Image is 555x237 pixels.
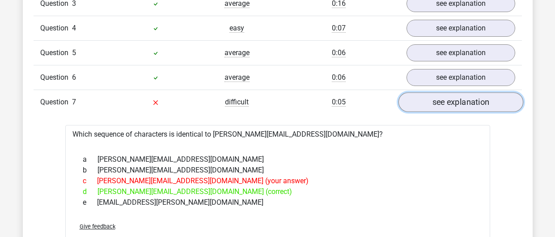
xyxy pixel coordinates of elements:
[80,223,115,230] span: Give feedback
[76,186,479,197] div: [PERSON_NAME][EMAIL_ADDRESS][DOMAIN_NAME] (correct)
[76,165,479,176] div: [PERSON_NAME][EMAIL_ADDRESS][DOMAIN_NAME]
[332,24,346,33] span: 0:07
[83,176,97,186] span: c
[72,24,76,32] span: 4
[76,176,479,186] div: [PERSON_NAME][EMAIL_ADDRESS][DOMAIN_NAME] (your answer)
[407,20,515,37] a: see explanation
[72,73,76,82] span: 6
[407,44,515,61] a: see explanation
[332,73,346,82] span: 0:06
[332,48,346,57] span: 0:06
[83,165,97,176] span: b
[40,23,72,34] span: Question
[225,98,249,107] span: difficult
[76,154,479,165] div: [PERSON_NAME][EMAIL_ADDRESS][DOMAIN_NAME]
[40,72,72,83] span: Question
[72,48,76,57] span: 5
[225,48,250,57] span: average
[225,73,250,82] span: average
[83,154,97,165] span: a
[407,69,515,86] a: see explanation
[40,97,72,108] span: Question
[332,98,346,107] span: 0:05
[76,197,479,208] div: [EMAIL_ADDRESS][PERSON_NAME][DOMAIN_NAME]
[229,24,244,33] span: easy
[83,186,97,197] span: d
[83,197,97,208] span: e
[72,98,76,106] span: 7
[398,92,523,112] a: see explanation
[40,47,72,58] span: Question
